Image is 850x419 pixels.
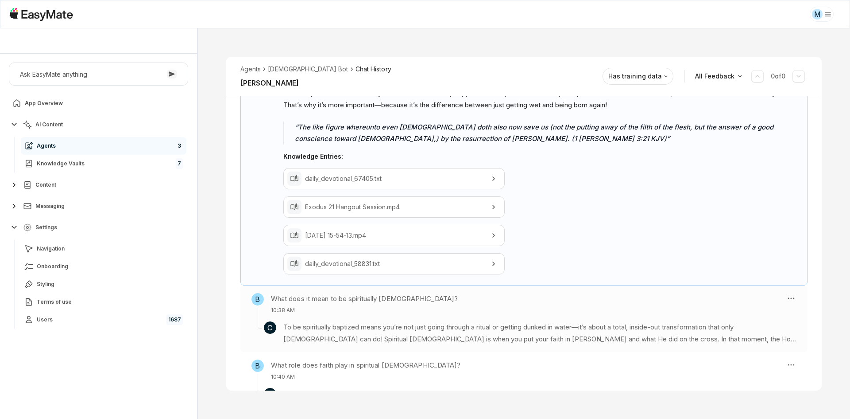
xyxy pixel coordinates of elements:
[21,155,186,172] a: Knowledge Vaults7
[305,202,483,212] p: Exodus 21 Hangout Session.mp4
[240,78,299,88] h2: [PERSON_NAME]
[264,321,276,334] span: C
[355,64,391,74] span: Chat History
[9,176,188,194] button: Content
[271,293,458,305] h3: What does it mean to be spiritually [DEMOGRAPHIC_DATA]?
[305,174,483,184] p: daily_devotional_67405.txt
[295,121,796,145] p: The like figure whereunto even [DEMOGRAPHIC_DATA] doth also now save us (not the putting away of ...
[812,9,823,20] div: M
[264,388,276,400] span: C
[251,293,264,305] span: B
[283,321,796,345] p: To be spiritually baptized means you’re not just going through a ritual or getting dunked in wate...
[9,197,188,215] button: Messaging
[251,360,264,372] span: B
[21,137,186,155] a: Agents3
[21,240,186,258] a: Navigation
[21,275,186,293] a: Styling
[25,100,63,107] span: App Overview
[37,142,56,149] span: Agents
[283,152,796,161] p: Knowledge Entries:
[37,160,85,167] span: Knowledge Vaults
[21,311,186,329] a: Users1687
[9,94,188,112] a: App Overview
[35,181,56,188] span: Content
[35,224,57,231] span: Settings
[37,281,54,288] span: Styling
[271,360,461,371] h3: What role does faith play in spiritual [DEMOGRAPHIC_DATA]?
[771,72,785,81] p: 0 of 0
[271,306,458,314] p: 10:38 AM
[37,316,53,323] span: Users
[21,258,186,275] a: Onboarding
[283,388,796,411] p: Faith is the engine that drives spiritual [DEMOGRAPHIC_DATA]! Without faith, there’s no transform...
[695,71,734,81] p: All Feedback
[176,158,183,169] span: 7
[240,64,261,74] li: Agents
[21,293,186,311] a: Terms of use
[37,298,72,305] span: Terms of use
[37,245,65,252] span: Navigation
[283,87,796,111] p: Water baptism is a beautiful way to show what’s already happened inside, but it can’t save you. S...
[9,116,188,133] button: AI Content
[305,231,483,240] p: [DATE] 15-54-13.mp4
[9,219,188,236] button: Settings
[608,71,662,81] p: Has training data
[271,373,461,381] p: 10:40 AM
[166,314,183,325] span: 1687
[603,68,673,85] button: Has training data
[176,141,183,151] span: 3
[37,263,68,270] span: Onboarding
[305,259,483,269] p: daily_devotional_58831.txt
[692,68,748,85] button: All Feedback
[268,64,348,74] li: [DEMOGRAPHIC_DATA] Bot
[240,64,391,74] nav: breadcrumb
[9,63,188,86] button: Ask EasyMate anything
[35,203,65,210] span: Messaging
[35,121,63,128] span: AI Content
